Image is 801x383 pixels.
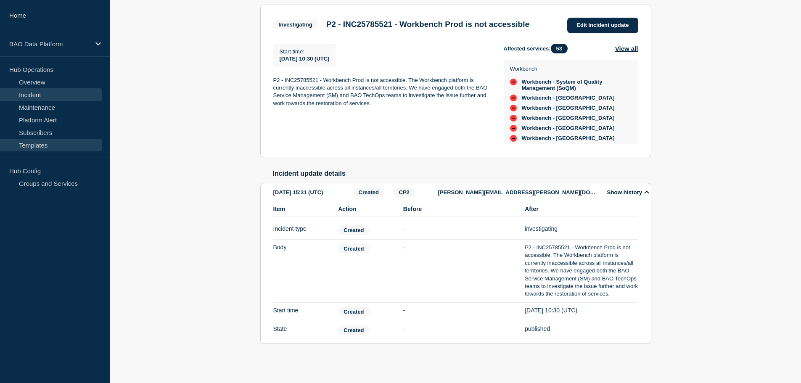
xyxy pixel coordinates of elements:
h3: P2 - INC25785521 - Workbench Prod is not accessible [326,20,529,29]
h2: Incident update details [273,170,651,177]
div: down [510,79,517,85]
div: Start time [273,307,330,317]
p: [PERSON_NAME][EMAIL_ADDRESS][PERSON_NAME][DOMAIN_NAME] [438,189,598,195]
button: View all [615,44,638,53]
p: - [403,244,516,251]
p: P2 - INC25785521 - Workbench Prod is not accessible. The Workbench platform is currently inaccess... [525,244,638,298]
span: CP2 [394,188,415,197]
div: Incident type [273,225,330,235]
span: Created [338,325,369,335]
div: State [273,325,330,335]
div: down [510,115,517,122]
div: Body [273,244,330,298]
div: published [525,325,638,335]
span: Action [338,206,395,212]
div: down [510,105,517,111]
span: Workbench - [GEOGRAPHIC_DATA] [522,95,615,101]
span: Workbench - System of Quality Management (SoQM) [522,79,630,91]
span: Workbench - [GEOGRAPHIC_DATA] [522,115,615,122]
p: P2 - INC25785521 - Workbench Prod is not accessible. The Workbench platform is currently inaccess... [273,77,490,108]
span: 53 [551,44,568,53]
div: down [510,135,517,142]
p: Workbench [510,66,630,72]
div: [DATE] 10:30 (UTC) [525,307,638,317]
span: Before [403,206,516,212]
span: Affected services: [504,44,572,53]
span: Created [338,225,369,235]
p: Start time : [280,48,330,55]
span: Created [338,307,369,317]
div: - [403,325,516,335]
span: Created [338,244,369,254]
span: Investigating [273,20,318,29]
span: Item [273,206,330,212]
div: down [510,95,517,101]
span: Workbench - [GEOGRAPHIC_DATA] [522,125,615,132]
button: Show history [605,189,652,196]
div: investigating [525,225,638,235]
div: [DATE] 15:31 (UTC) [273,188,351,197]
span: Workbench - [GEOGRAPHIC_DATA] [522,135,615,142]
span: Created [353,188,384,197]
div: down [510,125,517,132]
span: After [525,206,638,212]
div: - [403,225,516,235]
span: [DATE] 10:30 (UTC) [280,55,330,62]
p: BAO Data Platform [9,40,90,48]
a: Edit incident update [567,18,638,33]
span: Edit incident update [576,22,629,28]
div: - [403,307,516,317]
span: Workbench - [GEOGRAPHIC_DATA] [522,105,615,111]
